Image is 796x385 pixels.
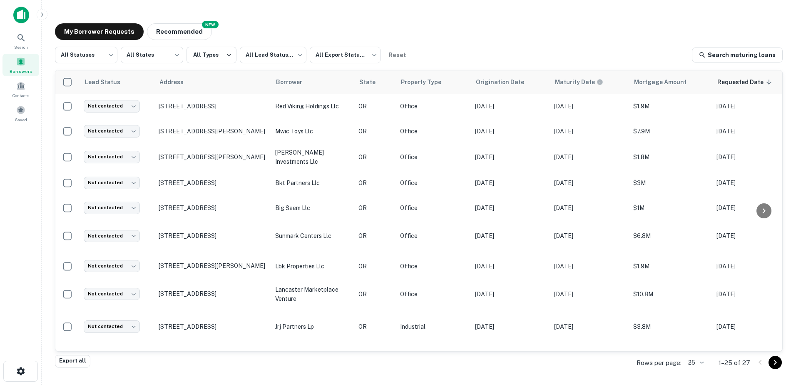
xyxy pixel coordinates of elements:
[633,322,708,331] p: $3.8M
[554,178,625,187] p: [DATE]
[354,70,396,94] th: State
[202,21,219,28] div: NEW
[275,231,350,240] p: sunmark centers llc
[121,44,183,66] div: All States
[55,23,144,40] button: My Borrower Requests
[633,231,708,240] p: $6.8M
[550,70,629,94] th: Maturity dates displayed may be estimated. Please contact the lender for the most accurate maturi...
[476,77,535,87] span: Origination Date
[84,125,140,137] div: Not contacted
[769,356,782,369] button: Go to next page
[475,178,546,187] p: [DATE]
[275,178,350,187] p: bkt partners llc
[637,358,682,368] p: Rows per page:
[554,102,625,111] p: [DATE]
[712,70,791,94] th: Requested Date
[10,68,32,75] span: Borrowers
[159,77,194,87] span: Address
[475,290,546,299] p: [DATE]
[716,290,787,299] p: [DATE]
[2,30,39,52] a: Search
[555,77,595,87] h6: Maturity Date
[400,102,467,111] p: Office
[2,102,39,125] a: Saved
[400,262,467,271] p: Office
[554,262,625,271] p: [DATE]
[475,231,546,240] p: [DATE]
[84,202,140,214] div: Not contacted
[276,77,313,87] span: Borrower
[84,177,140,189] div: Not contacted
[629,70,712,94] th: Mortgage Amount
[554,231,625,240] p: [DATE]
[240,44,306,66] div: All Lead Statuses
[475,102,546,111] p: [DATE]
[187,47,236,63] button: All Types
[692,47,783,62] a: Search maturing loans
[358,231,392,240] p: OR
[555,77,614,87] span: Maturity dates displayed may be estimated. Please contact the lender for the most accurate maturi...
[159,290,267,297] p: [STREET_ADDRESS]
[147,23,212,40] button: Recommended
[55,355,90,367] button: Export all
[359,77,386,87] span: State
[716,127,787,136] p: [DATE]
[633,290,708,299] p: $10.8M
[401,77,452,87] span: Property Type
[400,203,467,212] p: Office
[384,47,410,63] button: Reset
[400,178,467,187] p: Office
[633,102,708,111] p: $1.9M
[310,44,381,66] div: All Export Statuses
[716,102,787,111] p: [DATE]
[84,320,140,332] div: Not contacted
[716,262,787,271] p: [DATE]
[554,290,625,299] p: [DATE]
[633,127,708,136] p: $7.9M
[475,127,546,136] p: [DATE]
[719,358,750,368] p: 1–25 of 27
[358,152,392,162] p: OR
[716,231,787,240] p: [DATE]
[159,323,267,330] p: [STREET_ADDRESS]
[12,92,29,99] span: Contacts
[754,318,796,358] iframe: Chat Widget
[275,285,350,303] p: lancaster marketplace venture
[716,322,787,331] p: [DATE]
[400,322,467,331] p: Industrial
[554,127,625,136] p: [DATE]
[84,151,140,163] div: Not contacted
[159,179,267,187] p: [STREET_ADDRESS]
[634,77,697,87] span: Mortgage Amount
[400,290,467,299] p: Office
[633,178,708,187] p: $3M
[633,203,708,212] p: $1M
[471,70,550,94] th: Origination Date
[55,44,117,66] div: All Statuses
[716,152,787,162] p: [DATE]
[84,230,140,242] div: Not contacted
[159,127,267,135] p: [STREET_ADDRESS][PERSON_NAME]
[475,262,546,271] p: [DATE]
[159,204,267,212] p: [STREET_ADDRESS]
[396,70,471,94] th: Property Type
[159,102,267,110] p: [STREET_ADDRESS]
[716,203,787,212] p: [DATE]
[554,152,625,162] p: [DATE]
[717,77,774,87] span: Requested Date
[358,203,392,212] p: OR
[84,260,140,272] div: Not contacted
[358,262,392,271] p: OR
[2,78,39,100] a: Contacts
[14,44,28,50] span: Search
[275,127,350,136] p: mwic toys llc
[275,203,350,212] p: big saem llc
[358,127,392,136] p: OR
[159,153,267,161] p: [STREET_ADDRESS][PERSON_NAME]
[159,262,267,270] p: [STREET_ADDRESS][PERSON_NAME]
[555,77,603,87] div: Maturity dates displayed may be estimated. Please contact the lender for the most accurate maturi...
